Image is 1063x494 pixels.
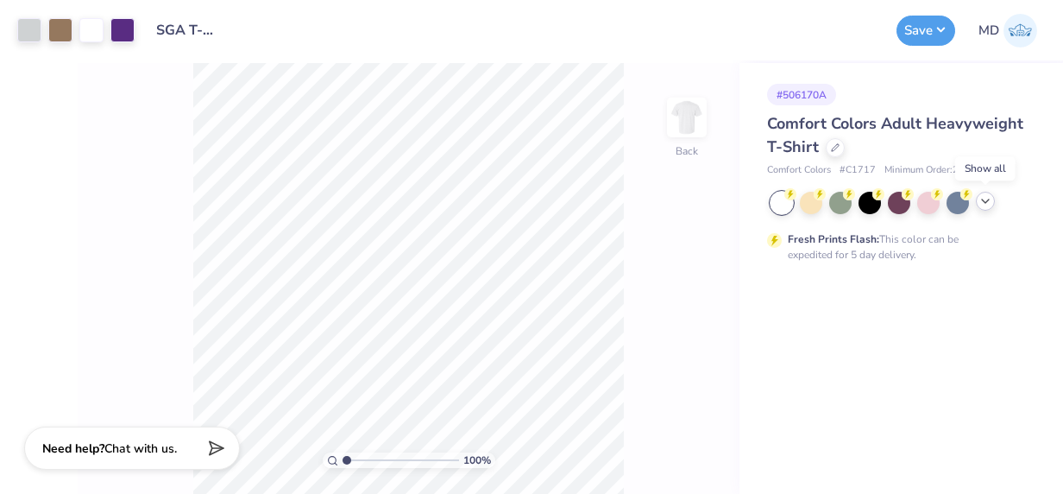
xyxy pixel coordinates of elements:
[463,453,491,468] span: 100 %
[788,231,1000,263] div: This color can be expedited for 5 day delivery.
[767,84,836,105] div: # 506170A
[1003,14,1037,47] img: Mary Dewey
[143,13,228,47] input: Untitled Design
[676,143,698,159] div: Back
[978,14,1037,47] a: MD
[42,440,104,457] strong: Need help?
[104,440,177,457] span: Chat with us.
[884,163,971,178] span: Minimum Order: 24 +
[767,163,831,178] span: Comfort Colors
[788,232,879,246] strong: Fresh Prints Flash:
[978,21,999,41] span: MD
[896,16,955,46] button: Save
[955,156,1016,180] div: Show all
[670,100,704,135] img: Back
[767,113,1023,157] span: Comfort Colors Adult Heavyweight T-Shirt
[840,163,876,178] span: # C1717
